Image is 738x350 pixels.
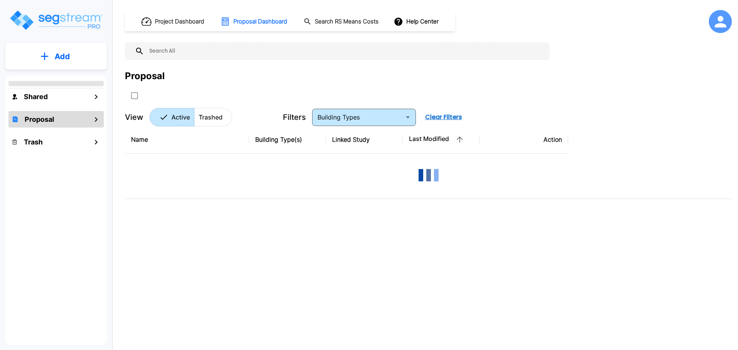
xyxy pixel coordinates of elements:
[422,109,465,125] button: Clear Filters
[233,17,287,26] h1: Proposal Dashboard
[315,17,379,26] h1: Search RS Means Costs
[392,14,442,29] button: Help Center
[138,13,208,30] button: Project Dashboard
[144,42,546,60] input: Search All
[171,113,190,122] p: Active
[55,51,70,62] p: Add
[150,108,194,126] button: Active
[301,14,383,29] button: Search RS Means Costs
[24,137,43,147] h1: Trash
[131,135,243,144] div: Name
[25,114,54,124] h1: Proposal
[199,113,223,122] p: Trashed
[413,160,444,191] img: Loading
[9,9,103,31] img: Logo
[283,111,306,123] p: Filters
[127,88,142,103] button: SelectAll
[480,126,568,154] th: Action
[218,13,291,30] button: Proposal Dashboard
[402,112,413,123] button: Open
[326,126,403,154] th: Linked Study
[194,108,232,126] button: Trashed
[314,112,401,123] input: Building Types
[249,126,326,154] th: Building Type(s)
[5,45,107,68] button: Add
[403,126,480,154] th: Last Modified
[125,69,165,83] div: Proposal
[125,111,143,123] p: View
[155,17,204,26] h1: Project Dashboard
[24,91,48,102] h1: Shared
[150,108,232,126] div: Platform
